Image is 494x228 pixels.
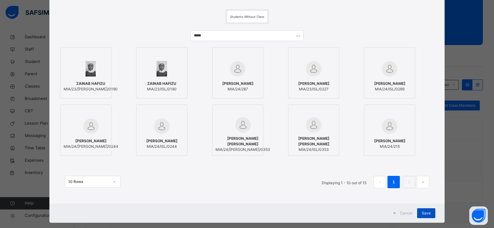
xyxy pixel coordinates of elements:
span: MIA/24/287 [222,86,253,92]
span: MIA/23/[PERSON_NAME]/0190 [64,86,118,92]
li: 上一页 [374,176,386,188]
li: 2 [403,176,415,188]
img: default.svg [235,117,251,133]
img: MIA_ISL_23_212.png [157,61,167,77]
span: MIA/24/ISL/0353 [291,147,336,152]
span: Save [422,210,431,216]
img: default.svg [306,61,321,77]
a: 1 [391,178,396,186]
span: [PERSON_NAME] [374,138,405,144]
span: [PERSON_NAME] [64,138,118,144]
span: [PERSON_NAME] [PERSON_NAME] [216,136,270,147]
li: 下一页 [417,176,429,188]
img: default.svg [83,118,99,134]
img: default.svg [230,61,245,77]
span: MIA/24/[PERSON_NAME]/0353 [216,147,270,152]
span: MIA/23/ISL/0190 [147,86,177,92]
button: next page [417,176,429,188]
span: MIA/23/ISL/0227 [298,86,329,92]
span: [PERSON_NAME] [298,81,329,86]
span: ZAINAB HAFIZU [147,81,177,86]
span: [PERSON_NAME] [PERSON_NAME] [291,136,336,147]
span: Students Without Class [230,15,264,19]
li: 1 [387,176,400,188]
li: Displaying 1 - 10 out of 15 [317,176,371,188]
img: default.svg [154,118,170,134]
div: 10 Rows [68,179,109,184]
span: MIA/24/ISL/0244 [146,144,178,149]
span: [PERSON_NAME] [146,138,178,144]
img: MIA_23_212.png [86,61,96,77]
span: MIA/24/215 [374,144,405,149]
button: Open asap [469,206,488,225]
img: default.svg [382,61,397,77]
button: prev page [374,176,386,188]
img: default.svg [306,117,321,133]
span: MIA/24/ISL/0289 [374,86,405,92]
span: MIA/24/[PERSON_NAME]/0244 [64,144,118,149]
span: ZAINAB HAFIZU [64,81,118,86]
span: [PERSON_NAME] [222,81,253,86]
span: Cancel [400,210,412,216]
span: [PERSON_NAME] [374,81,405,86]
img: default.svg [382,118,397,134]
a: 2 [406,178,412,186]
